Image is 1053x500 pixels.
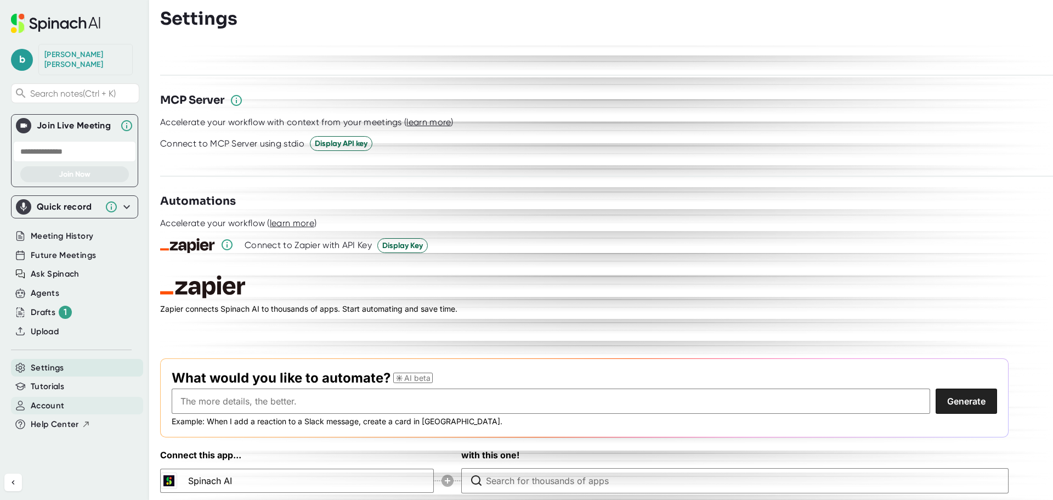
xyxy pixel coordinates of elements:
span: learn more [270,218,314,228]
button: Join Now [20,166,129,182]
div: Join Live Meeting [37,120,115,131]
span: learn more [406,117,451,127]
div: 1 [59,306,72,319]
span: Join Now [59,170,90,179]
div: Join Live MeetingJoin Live Meeting [16,115,133,137]
div: Connect to MCP Server using stdio [160,138,304,149]
button: Drafts 1 [31,306,72,319]
h3: Settings [160,8,237,29]
button: Tutorials [31,380,64,393]
span: Display Key [382,240,423,251]
div: Connect to Zapier with API Key [245,240,372,251]
button: Help Center [31,418,90,431]
button: Settings [31,362,64,374]
div: Quick record [16,196,133,218]
h3: MCP Server [160,92,224,109]
button: Meeting History [31,230,93,243]
button: Collapse sidebar [4,474,22,491]
span: Help Center [31,418,79,431]
span: Search notes (Ctrl + K) [30,88,136,99]
button: Account [31,400,64,412]
button: Display Key [377,238,428,253]
span: Display API key [315,138,367,149]
button: Future Meetings [31,249,96,262]
div: Drafts [31,306,72,319]
div: Accelerate your workflow with context from your meetings ( ) [160,117,454,128]
div: Byron Abels-Smit [44,50,127,69]
button: Ask Spinach [31,268,80,280]
button: Display API key [310,136,372,151]
img: Join Live Meeting [18,120,29,131]
div: Accelerate your workflow ( ) [160,218,316,229]
span: b [11,49,33,71]
h3: Automations [160,193,236,210]
button: Agents [31,287,59,300]
button: Upload [31,325,59,338]
div: Quick record [37,201,99,212]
